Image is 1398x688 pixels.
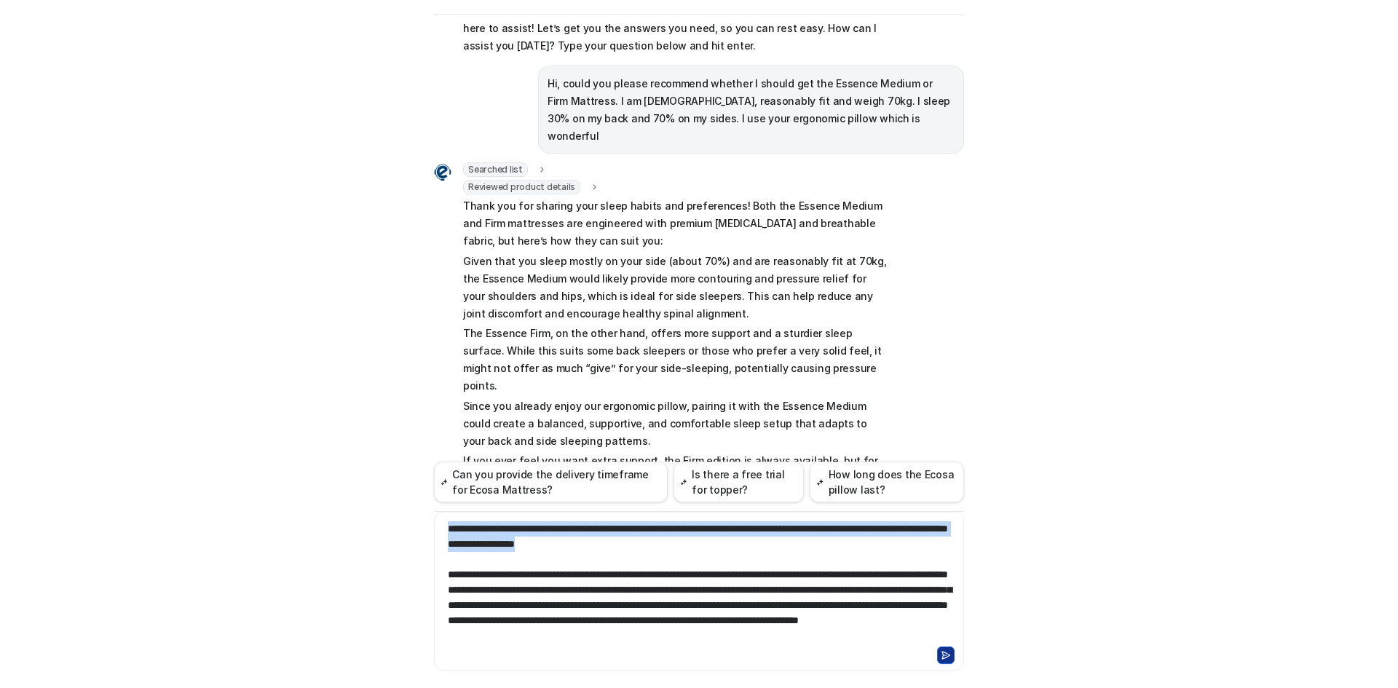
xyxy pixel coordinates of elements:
p: The Essence Firm, on the other hand, offers more support and a sturdier sleep surface. While this... [463,325,889,395]
p: Since you already enjoy our ergonomic pillow, pairing it with the Essence Medium could create a b... [463,398,889,450]
button: How long does the Ecosa pillow last? [810,462,964,502]
p: Thank you for sharing your sleep habits and preferences! Both the Essence Medium and Firm mattres... [463,197,889,250]
p: Hi, could you please recommend whether I should get the Essence Medium or Firm Mattress. I am [DE... [548,75,955,145]
span: Searched list [463,162,528,177]
img: Widget [434,164,451,181]
span: Reviewed product details [463,180,580,194]
button: Is there a free trial for topper? [674,462,804,502]
p: Given that you sleep mostly on your side (about 70%) and are reasonably fit at 70kg, the Essence ... [463,253,889,323]
button: Can you provide the delivery timeframe for Ecosa Mattress? [434,462,668,502]
p: If you ever feel you want extra support, the Firm edition is always available, but for your needs... [463,452,889,505]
